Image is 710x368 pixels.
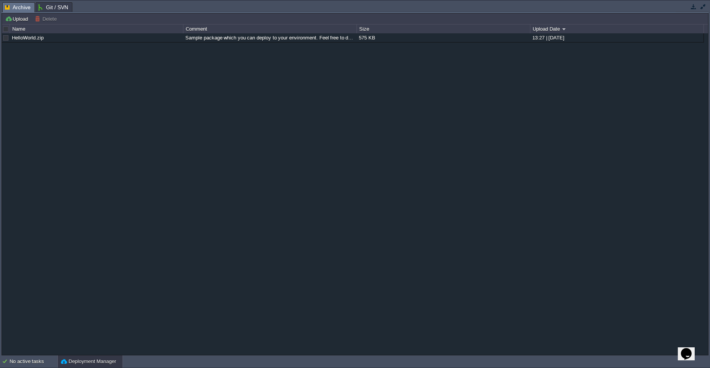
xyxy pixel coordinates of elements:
div: Name [10,25,183,33]
iframe: chat widget [678,337,702,360]
span: Archive [5,3,31,12]
button: Deployment Manager [61,358,116,365]
div: Upload Date [531,25,703,33]
div: 575 KB [357,33,530,42]
a: HelloWorld.zip [12,35,44,41]
div: No active tasks [10,355,57,368]
div: Size [357,25,530,33]
button: Upload [5,15,30,22]
div: Sample package which you can deploy to your environment. Feel free to delete and upload a package... [183,33,356,42]
span: Git / SVN [38,3,68,12]
button: Delete [35,15,59,22]
div: 13:27 | [DATE] [530,33,703,42]
div: Comment [184,25,357,33]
